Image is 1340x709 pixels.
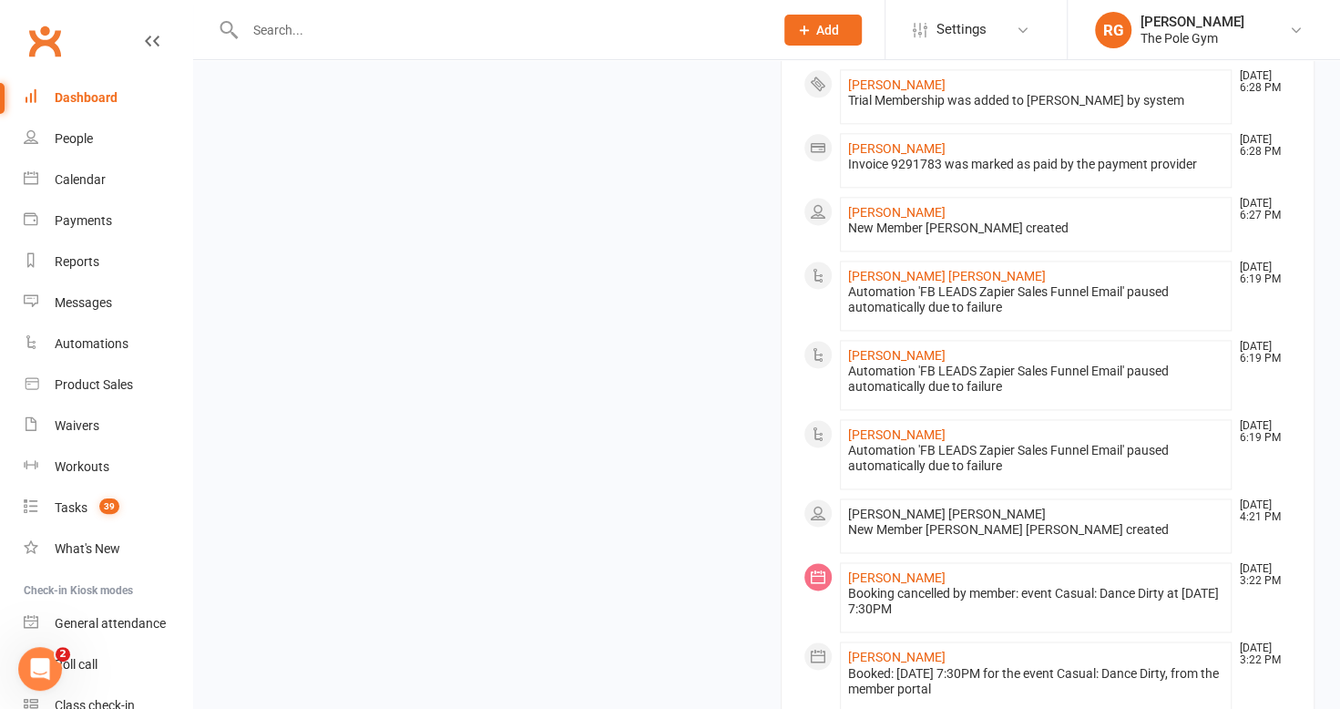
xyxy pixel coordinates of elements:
[55,459,109,474] div: Workouts
[936,9,987,50] span: Settings
[848,221,1224,236] div: New Member [PERSON_NAME] created
[55,254,99,269] div: Reports
[848,348,946,363] a: [PERSON_NAME]
[848,586,1224,617] div: Booking cancelled by member: event Casual: Dance Dirty at [DATE] 7:30PM
[55,131,93,146] div: People
[55,657,97,672] div: Roll call
[24,200,192,241] a: Payments
[1231,198,1291,221] time: [DATE] 6:27 PM
[24,447,192,488] a: Workouts
[816,23,839,37] span: Add
[24,118,192,159] a: People
[55,500,87,515] div: Tasks
[1231,70,1291,94] time: [DATE] 6:28 PM
[55,541,120,556] div: What's New
[56,647,70,662] span: 2
[55,418,99,433] div: Waivers
[1231,642,1291,666] time: [DATE] 3:22 PM
[22,18,67,64] a: Clubworx
[240,17,761,43] input: Search...
[1095,12,1131,48] div: RG
[1231,499,1291,523] time: [DATE] 4:21 PM
[1231,563,1291,587] time: [DATE] 3:22 PM
[24,77,192,118] a: Dashboard
[1141,30,1244,46] div: The Pole Gym
[24,241,192,283] a: Reports
[848,427,946,442] a: [PERSON_NAME]
[99,498,119,514] span: 39
[24,644,192,685] a: Roll call
[55,172,106,187] div: Calendar
[55,213,112,228] div: Payments
[55,336,128,351] div: Automations
[18,647,62,691] iframe: Intercom live chat
[24,365,192,406] a: Product Sales
[1231,134,1291,158] time: [DATE] 6:28 PM
[848,507,1046,521] span: [PERSON_NAME] [PERSON_NAME]
[848,443,1224,474] div: Automation 'FB LEADS Zapier Sales Funnel Email' paused automatically due to failure
[848,77,946,92] a: [PERSON_NAME]
[848,570,946,585] a: [PERSON_NAME]
[848,157,1224,172] div: Invoice 9291783 was marked as paid by the payment provider
[848,665,1224,696] div: Booked: [DATE] 7:30PM for the event Casual: Dance Dirty, from the member portal
[24,529,192,570] a: What's New
[1231,420,1291,444] time: [DATE] 6:19 PM
[848,522,1224,538] div: New Member [PERSON_NAME] [PERSON_NAME] created
[24,159,192,200] a: Calendar
[24,406,192,447] a: Waivers
[848,364,1224,395] div: Automation 'FB LEADS Zapier Sales Funnel Email' paused automatically due to failure
[848,141,946,156] a: [PERSON_NAME]
[55,90,118,105] div: Dashboard
[848,269,1046,283] a: [PERSON_NAME] [PERSON_NAME]
[848,650,946,664] a: [PERSON_NAME]
[24,603,192,644] a: General attendance kiosk mode
[848,284,1224,315] div: Automation 'FB LEADS Zapier Sales Funnel Email' paused automatically due to failure
[848,93,1224,108] div: Trial Membership was added to [PERSON_NAME] by system
[24,488,192,529] a: Tasks 39
[1231,262,1291,285] time: [DATE] 6:19 PM
[24,283,192,324] a: Messages
[55,616,166,631] div: General attendance
[1141,14,1244,30] div: [PERSON_NAME]
[1231,341,1291,365] time: [DATE] 6:19 PM
[784,15,862,46] button: Add
[24,324,192,365] a: Automations
[55,295,112,310] div: Messages
[848,205,946,220] a: [PERSON_NAME]
[55,377,133,392] div: Product Sales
